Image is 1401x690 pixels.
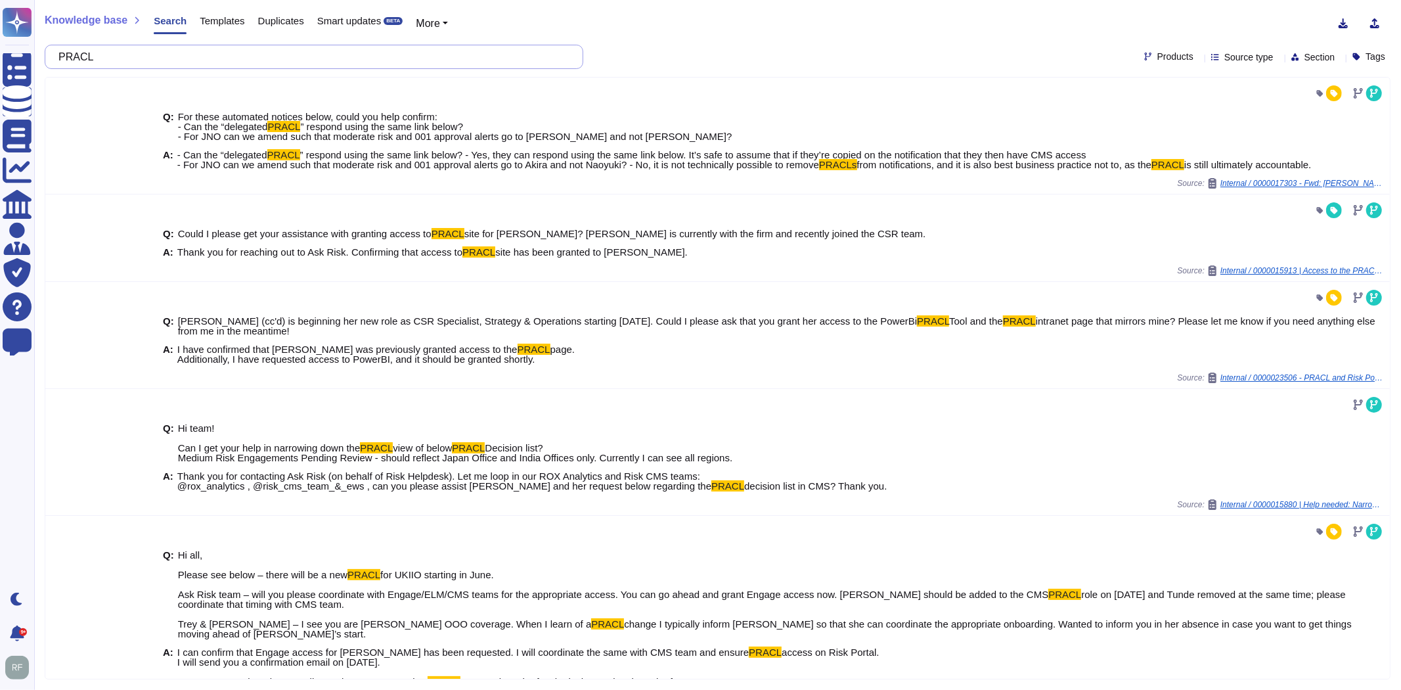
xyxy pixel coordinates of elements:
[416,18,439,29] span: More
[45,15,127,26] span: Knowledge base
[177,246,462,258] span: Thank you for reaching out to Ask Risk. Confirming that access to
[177,647,879,687] span: access on Risk Portal. I will send you a confirmation email on [DATE]. One more question: do we r...
[347,569,380,580] mark: PRACL
[1220,501,1385,509] span: Internal / 0000015880 | Help needed: Narrow down view for Medium Risk Engagements
[917,315,949,327] mark: PRACL
[1366,52,1385,61] span: Tags
[1224,53,1274,62] span: Source type
[857,159,1152,170] span: from notifications, and it is also best business practice not to, as the
[1220,267,1385,275] span: Internal / 0000015913 | Access to the PRACL intranet
[1003,315,1036,327] mark: PRACL
[19,628,27,636] div: 9+
[163,247,173,257] b: A:
[495,246,688,258] span: site has been granted to [PERSON_NAME].
[1157,52,1193,61] span: Products
[464,228,926,239] span: site for [PERSON_NAME]? [PERSON_NAME] is currently with the firm and recently joined the CSR team.
[1178,373,1385,383] span: Source:
[177,471,711,492] span: Thank you for contacting Ask Risk (on behalf of Risk Helpdesk). Let me loop in our ROX Analytics ...
[178,442,733,463] span: Decision list? Medium Risk Engagements Pending Review - should reflect Japan Office and India Off...
[163,316,174,336] b: Q:
[1178,265,1385,276] span: Source:
[1178,178,1385,189] span: Source:
[711,480,744,492] mark: PRACL
[1178,499,1385,510] span: Source:
[177,344,575,365] span: page. Additionally, I have requested access to PowerBI, and it should be granted shortly.
[163,423,174,463] b: Q:
[384,17,403,25] div: BETA
[518,344,550,355] mark: PRACL
[1304,53,1335,62] span: Section
[267,149,300,160] mark: PRACL
[177,149,1086,170] span: ” respond using the same link below? - Yes, they can respond using the same link below. It’s safe...
[1048,589,1081,600] mark: PRACL
[591,618,624,630] mark: PRACL
[178,315,1375,336] span: intranet page that mirrors mine? Please let me know if you need anything else from me in the mean...
[163,229,174,239] b: Q:
[154,16,187,26] span: Search
[5,656,29,679] img: user
[393,442,452,453] span: view of below
[949,315,1003,327] span: Tool and the
[163,471,173,491] b: A:
[1220,179,1385,187] span: Internal / 0000017303 - Fwd: [PERSON_NAME], please review the Risk Assessment for this medium-ris...
[178,228,432,239] span: Could I please get your assistance with granting access to
[200,16,244,26] span: Templates
[163,112,174,141] b: Q:
[1151,159,1184,170] mark: PRACL
[432,228,464,239] mark: PRACL
[267,121,300,132] mark: PRACL
[1220,374,1385,382] span: Internal / 0000023506 - PRACL and Risk Portal Tool Access: [PERSON_NAME]
[416,16,448,32] button: More
[428,676,460,687] mark: PRACL
[178,423,361,453] span: Hi team! Can I get your help in narrowing down the
[749,647,782,658] mark: PRACL
[1184,159,1311,170] span: is still ultimately accountable.
[3,653,38,682] button: user
[317,16,382,26] span: Smart updates
[462,246,495,258] mark: PRACL
[258,16,304,26] span: Duplicates
[163,150,173,170] b: A:
[178,549,348,580] span: Hi all, Please see below – there will be a new
[360,442,393,453] mark: PRACL
[177,647,749,658] span: I can confirm that Engage access for [PERSON_NAME] has been requested. I will coordinate the same...
[178,315,918,327] span: [PERSON_NAME] (cc'd) is beginning her new role as CSR Specialist, Strategy & Operations starting ...
[819,159,857,170] mark: PRACLs
[744,480,887,492] span: decision list in CMS? Thank you.
[178,618,1352,639] span: change I typically inform [PERSON_NAME] so that she can coordinate the appropriate onboarding. Wa...
[178,589,1346,630] span: role on [DATE] and Tunde removed at the same time; please coordinate that timing with CMS team. T...
[178,121,732,142] span: ” respond using the same link below? - For JNO can we amend such that moderate risk and 001 appro...
[163,550,174,639] b: Q:
[163,344,173,364] b: A:
[52,45,569,68] input: Search a question or template...
[452,442,485,453] mark: PRACL
[177,149,267,160] span: - Can the “delegated
[177,344,518,355] span: I have confirmed that [PERSON_NAME] was previously granted access to the
[178,111,437,132] span: For these automated notices below, could you help confirm: - Can the “delegated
